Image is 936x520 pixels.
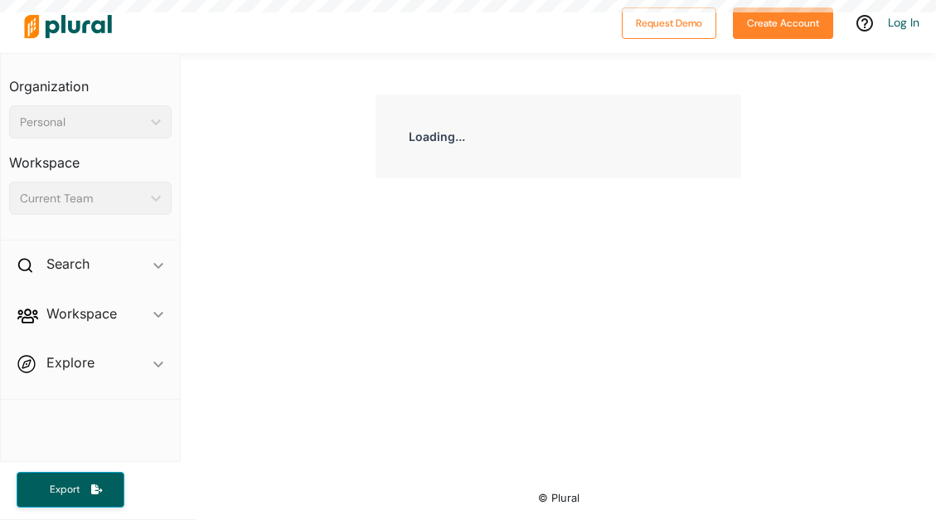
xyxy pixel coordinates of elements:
div: Current Team [20,190,144,207]
div: Loading... [376,95,740,178]
a: Log In [888,15,919,30]
div: Personal [20,114,144,131]
span: Export [38,483,91,497]
small: © Plural [538,492,580,504]
a: Create Account [733,13,833,31]
a: Request Demo [622,13,716,31]
h3: Organization [9,62,172,99]
button: Create Account [733,7,833,39]
button: Export [17,472,124,508]
button: Request Demo [622,7,716,39]
h2: Search [46,255,90,273]
h3: Workspace [9,139,172,175]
